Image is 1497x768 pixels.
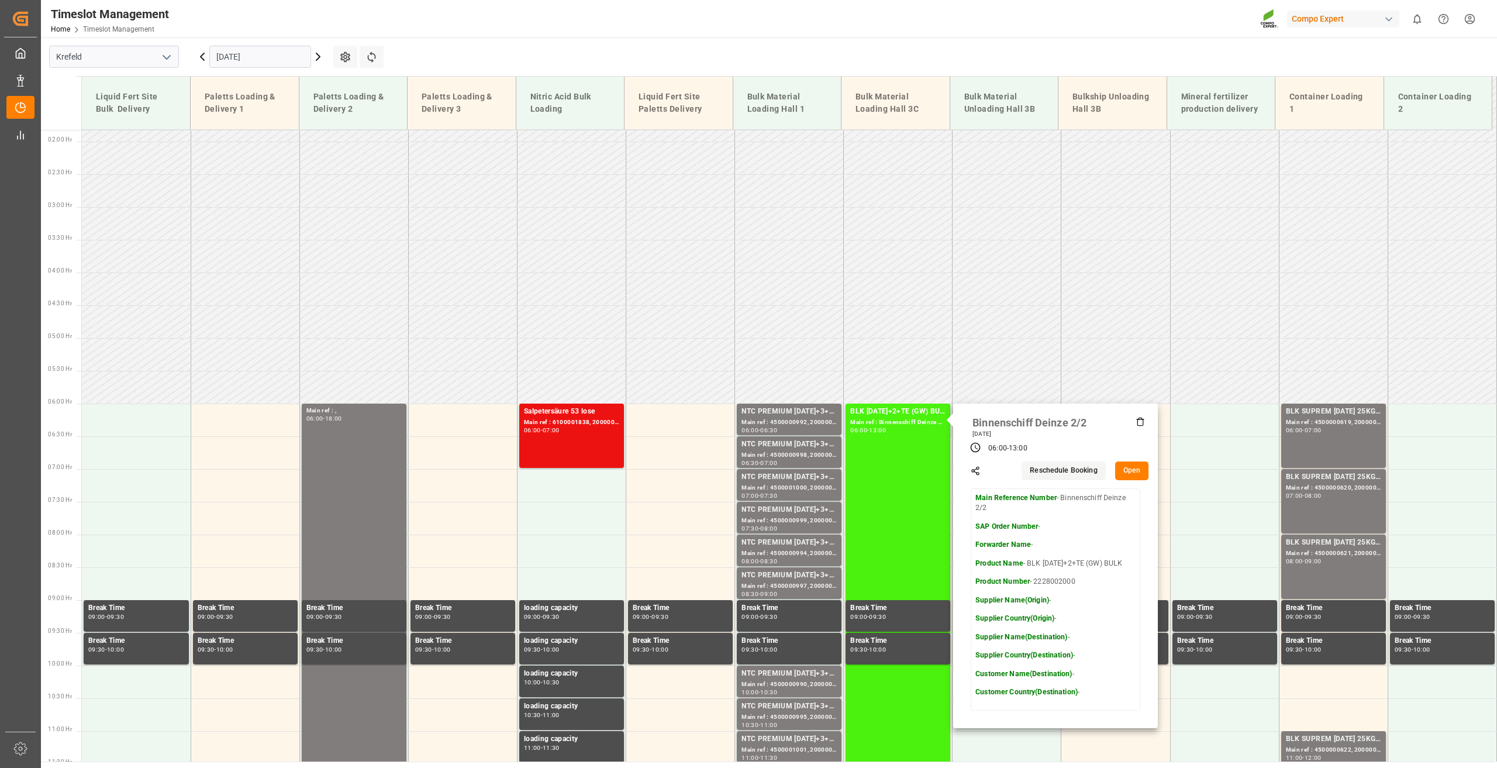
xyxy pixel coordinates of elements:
[541,428,543,433] div: -
[867,428,869,433] div: -
[758,428,760,433] div: -
[543,428,560,433] div: 07:00
[869,428,886,433] div: 13:00
[1302,647,1304,652] div: -
[88,602,184,614] div: Break Time
[209,46,311,68] input: DD.MM.YYYY
[651,647,668,652] div: 10:00
[1395,614,1412,619] div: 09:00
[1305,614,1322,619] div: 09:30
[88,647,105,652] div: 09:30
[1196,647,1213,652] div: 10:00
[1286,745,1381,755] div: Main ref : 4500000622, 2000000565
[975,595,1136,606] p: -
[760,690,777,695] div: 10:30
[975,522,1038,531] strong: SAP Order Number
[306,647,323,652] div: 09:30
[1022,462,1105,480] button: Reschedule Booking
[105,647,107,652] div: -
[1395,635,1490,647] div: Break Time
[760,559,777,564] div: 08:30
[1412,647,1413,652] div: -
[1287,8,1404,30] button: Compo Expert
[758,460,760,466] div: -
[1260,9,1279,29] img: Screenshot%202023-09-29%20at%2010.02.21.png_1712312052.png
[1286,647,1303,652] div: 09:30
[105,614,107,619] div: -
[48,366,72,372] span: 05:30 Hr
[1286,549,1381,559] div: Main ref : 4500000621, 2000000565
[524,668,619,680] div: loading capacity
[1302,755,1304,760] div: -
[48,202,72,208] span: 03:00 Hr
[741,680,837,690] div: Main ref : 4500000990, 2000001025
[960,86,1049,120] div: Bulk Material Unloading Hall 3B
[741,549,837,559] div: Main ref : 4500000994, 2000001025
[741,647,758,652] div: 09:30
[760,647,777,652] div: 10:00
[214,614,216,619] div: -
[850,418,946,428] div: Main ref : Binnenschiff Deinze 2/2,
[1393,86,1483,120] div: Container Loading 2
[1286,483,1381,493] div: Main ref : 4500000620, 2000000565
[325,614,342,619] div: 09:30
[1286,559,1303,564] div: 08:00
[867,647,869,652] div: -
[1285,86,1374,120] div: Container Loading 1
[157,48,175,66] button: open menu
[432,647,434,652] div: -
[975,493,1136,514] p: - Binnenschiff Deinze 2/2
[741,559,758,564] div: 08:00
[524,602,619,614] div: loading capacity
[741,722,758,728] div: 10:30
[48,431,72,438] span: 06:30 Hr
[1177,635,1272,647] div: Break Time
[975,577,1136,587] p: - 2228002000
[306,602,402,614] div: Break Time
[758,591,760,597] div: -
[975,632,1136,643] p: -
[1068,86,1157,120] div: Bulkship Unloading Hall 3B
[48,398,72,405] span: 06:00 Hr
[198,635,293,647] div: Break Time
[633,602,728,614] div: Break Time
[1177,86,1266,120] div: Mineral fertilizer production delivery
[741,504,837,516] div: NTC PREMIUM [DATE]+3+TE BULK
[1305,755,1322,760] div: 12:00
[541,647,543,652] div: -
[975,614,1054,622] strong: Supplier Country(Origin)
[650,647,651,652] div: -
[975,651,1073,659] strong: Supplier Country(Destination)
[524,745,541,750] div: 11:00
[541,712,543,718] div: -
[741,570,837,581] div: NTC PREMIUM [DATE]+3+TE BULK
[541,680,543,685] div: -
[432,614,434,619] div: -
[760,722,777,728] div: 11:00
[975,670,1072,678] strong: Customer Name(Destination)
[1177,614,1194,619] div: 09:00
[850,428,867,433] div: 06:00
[1404,6,1430,32] button: show 0 new notifications
[524,712,541,718] div: 10:30
[1430,6,1457,32] button: Help Center
[543,647,560,652] div: 10:00
[1305,647,1322,652] div: 10:00
[651,614,668,619] div: 09:30
[48,595,72,601] span: 09:00 Hr
[1177,602,1272,614] div: Break Time
[1305,428,1322,433] div: 07:00
[741,690,758,695] div: 10:00
[975,540,1136,550] p: -
[1194,614,1195,619] div: -
[48,562,72,569] span: 08:30 Hr
[1286,418,1381,428] div: Main ref : 4500000619, 2000000565
[1286,602,1381,614] div: Break Time
[975,540,1031,549] strong: Forwarder Name
[850,647,867,652] div: 09:30
[760,460,777,466] div: 07:00
[1302,559,1304,564] div: -
[760,493,777,498] div: 07:30
[524,647,541,652] div: 09:30
[1305,559,1322,564] div: 09:00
